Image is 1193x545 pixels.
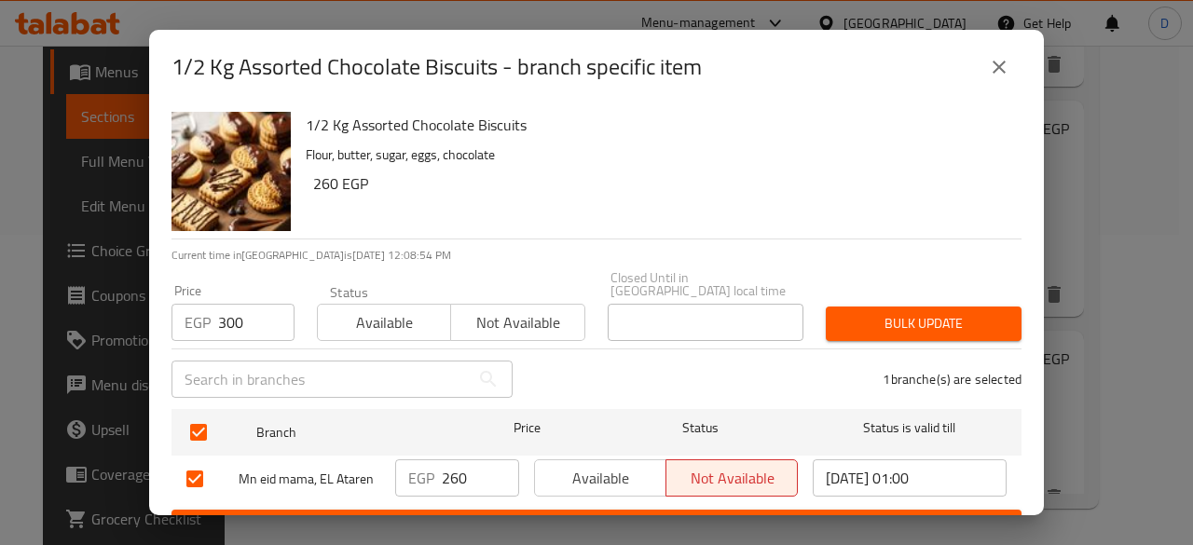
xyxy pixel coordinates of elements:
span: Branch [256,421,450,444]
input: Please enter price [442,459,519,497]
button: Not available [665,459,798,497]
span: Not available [674,465,790,492]
button: Available [317,304,451,341]
button: Available [534,459,666,497]
button: Bulk update [826,307,1022,341]
h6: 260 EGP [313,170,1007,197]
span: Status [604,416,798,440]
span: Not available [459,309,577,336]
h6: 1/2 Kg Assorted Chocolate Biscuits [306,112,1007,138]
button: close [977,45,1022,89]
span: Status is valid till [813,416,1007,440]
input: Please enter price [218,304,295,341]
p: Flour, butter, sugar, eggs, chocolate [306,143,1007,167]
input: Search in branches [171,361,470,398]
span: Available [542,465,659,492]
span: Price [465,416,589,440]
p: EGP [408,467,434,489]
img: 1/2 Kg Assorted Chocolate Biscuits [171,112,291,231]
button: Save [171,510,1022,544]
p: 1 branche(s) are selected [883,370,1022,388]
h2: 1/2 Kg Assorted Chocolate Biscuits - branch specific item [171,52,702,82]
span: Bulk update [841,312,1007,335]
p: Current time in [GEOGRAPHIC_DATA] is [DATE] 12:08:54 PM [171,247,1022,264]
span: Mn eid mama, EL Ataren [239,468,380,491]
span: Available [325,309,444,336]
p: EGP [185,311,211,334]
button: Not available [450,304,584,341]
